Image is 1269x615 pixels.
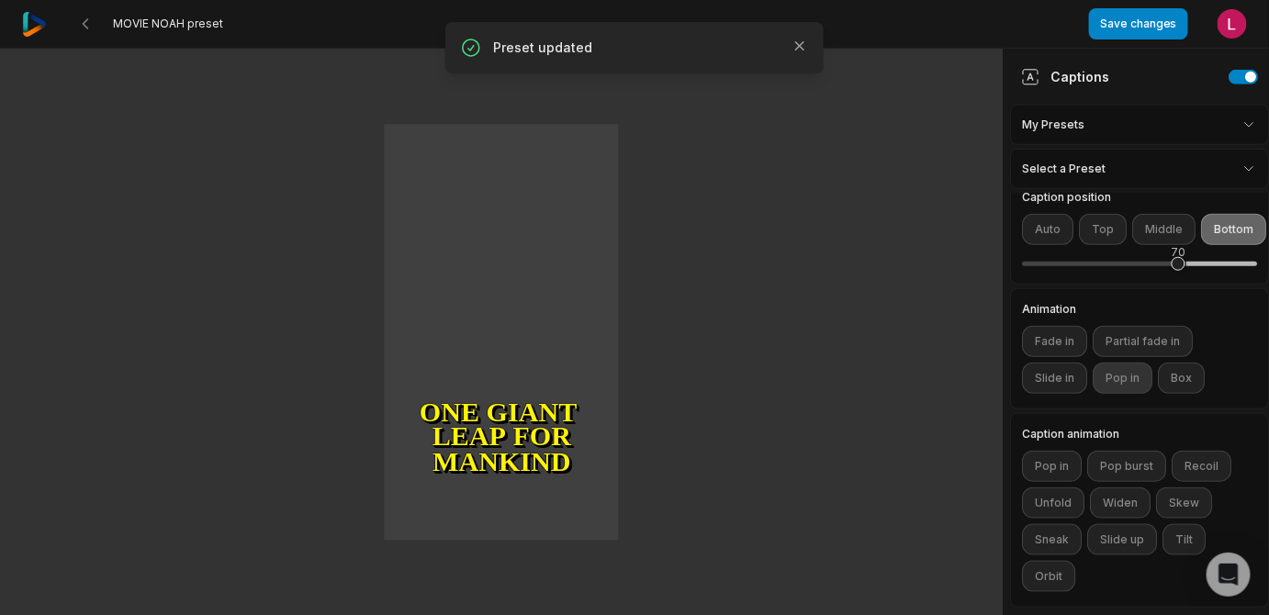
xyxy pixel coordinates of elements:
button: Unfold [1022,487,1084,519]
div: My Presets [1010,105,1269,145]
button: Pop in [1022,451,1082,482]
button: Slide up [1087,524,1157,555]
button: Recoil [1172,451,1231,482]
button: Middle [1132,214,1196,245]
label: Animation [1022,304,1257,315]
button: Auto [1022,214,1073,245]
label: Caption animation [1022,429,1257,440]
button: Orbit [1022,561,1075,592]
button: Pop burst [1087,451,1166,482]
p: Preset updated [493,39,776,57]
button: Slide in [1022,363,1087,394]
button: Box [1158,363,1205,394]
button: Partial fade in [1093,326,1193,357]
div: Open Intercom Messenger [1207,553,1251,597]
button: Tilt [1162,524,1206,555]
label: Caption position [1022,192,1257,203]
button: Skew [1156,487,1212,519]
button: Sneak [1022,524,1082,555]
div: Captions [1021,67,1109,86]
button: Pop in [1093,363,1152,394]
img: reap [22,12,47,37]
button: Save changes [1089,8,1188,39]
div: Select a Preset [1010,149,1269,189]
button: Bottom [1201,214,1266,245]
span: MOVIE NOAH preset [113,17,223,31]
button: Fade in [1022,326,1087,357]
button: Top [1079,214,1127,245]
button: Widen [1090,487,1151,519]
div: 70 [1171,244,1185,261]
